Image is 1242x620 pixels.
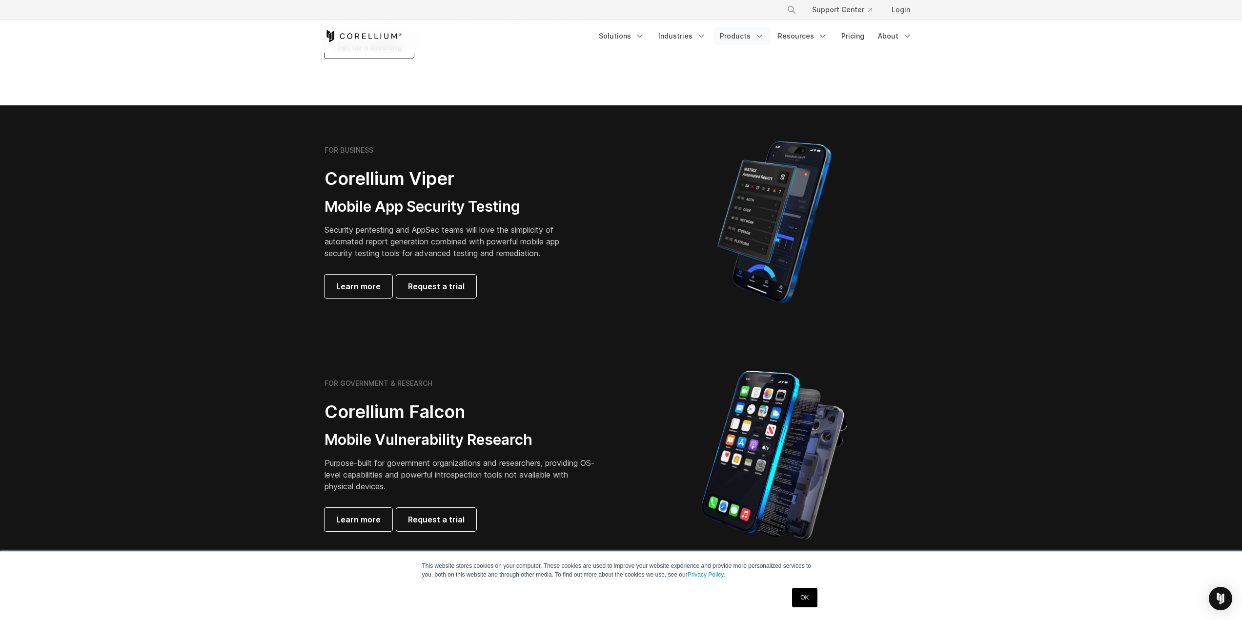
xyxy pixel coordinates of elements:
h3: Mobile App Security Testing [325,198,574,216]
a: About [872,27,918,45]
a: Login [884,1,918,19]
a: Learn more [325,275,392,298]
div: Navigation Menu [775,1,918,19]
h6: FOR GOVERNMENT & RESEARCH [325,379,432,388]
a: Pricing [835,27,870,45]
img: Corellium MATRIX automated report on iPhone showing app vulnerability test results across securit... [701,137,848,307]
p: Purpose-built for government organizations and researchers, providing OS-level capabilities and p... [325,457,598,492]
p: This website stores cookies on your computer. These cookies are used to improve your website expe... [422,561,820,579]
a: Products [714,27,770,45]
a: Request a trial [396,275,476,298]
a: Solutions [593,27,651,45]
span: Request a trial [408,514,465,525]
h2: Corellium Viper [325,168,574,190]
h3: Mobile Vulnerability Research [325,431,598,449]
a: Industries [652,27,712,45]
img: iPhone model separated into the mechanics used to build the physical device. [701,370,848,540]
a: Learn more [325,508,392,531]
a: Privacy Policy. [688,571,725,578]
span: Learn more [336,514,381,525]
h2: Corellium Falcon [325,401,598,423]
a: Request a trial [396,508,476,531]
a: OK [792,588,817,607]
a: Resources [772,27,834,45]
div: Open Intercom Messenger [1209,587,1232,610]
span: Request a trial [408,280,465,292]
h6: FOR BUSINESS [325,146,373,155]
a: Support Center [804,1,880,19]
p: Security pentesting and AppSec teams will love the simplicity of automated report generation comb... [325,224,574,259]
a: Corellium Home [325,30,402,42]
button: Search [783,1,800,19]
span: Learn more [336,280,381,292]
div: Navigation Menu [593,27,918,45]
